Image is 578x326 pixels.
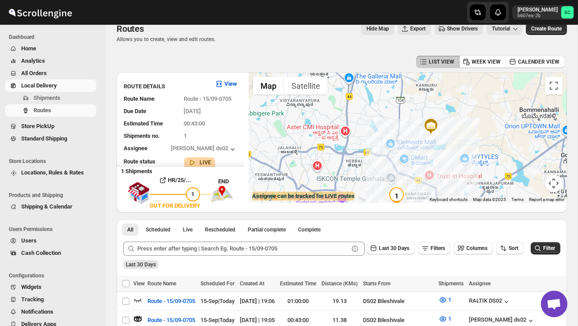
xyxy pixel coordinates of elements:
[469,316,535,325] button: [PERSON_NAME] ds02
[240,297,275,306] div: [DATE] | 19:06
[21,70,47,76] span: All Orders
[127,226,133,233] span: All
[124,82,208,91] h3: ROUTE DETAILS
[252,192,355,201] label: Assignee can be tracked for LIVE routes
[398,23,431,35] button: Export
[124,120,163,127] span: Estimated Time
[5,293,96,306] button: Tracking
[9,192,100,199] span: Products and Shipping
[506,56,565,68] button: CALENDER VIEW
[9,272,100,279] span: Configurations
[21,169,84,176] span: Locations, Rules & Rates
[218,177,244,186] div: END
[124,108,146,114] span: Due Date
[21,203,72,210] span: Shipping & Calendar
[21,237,37,244] span: Users
[248,226,286,233] span: Partial complete
[5,67,96,80] button: All Orders
[473,197,506,202] span: Map data ©2025
[321,297,358,306] div: 19.13
[469,297,511,306] div: RALTIK DS02
[147,297,195,306] span: Route - 15/09-0705
[200,159,212,166] b: LIVE
[5,55,96,67] button: Analytics
[531,25,562,32] span: Create Route
[21,82,57,89] span: Local Delivery
[117,163,152,174] b: 1 Shipments
[128,176,150,210] img: shop.svg
[418,242,450,254] button: Filters
[224,80,237,87] b: View
[459,56,506,68] button: WEEK VIEW
[492,26,510,32] span: Tutorial
[496,242,524,254] button: Sort
[543,245,555,251] span: Filter
[150,201,200,210] div: OUT FOR DELIVERY
[171,145,237,154] button: [PERSON_NAME] ds02
[184,133,187,139] span: 1
[9,158,100,165] span: Store Locations
[363,281,390,287] span: Starts From
[253,77,284,95] button: Show street map
[200,317,234,323] span: 15-Sep | Today
[361,23,394,35] button: Map action label
[126,262,156,268] span: Last 30 Days
[124,133,160,139] span: Shipments no.
[410,25,426,32] span: Export
[124,95,155,102] span: Route Name
[518,6,558,13] p: [PERSON_NAME]
[438,281,464,287] span: Shipments
[433,293,457,307] button: 1
[5,104,96,117] button: Routes
[541,291,567,317] div: Open chat
[21,308,53,315] span: Notifications
[512,5,574,19] button: User menu
[147,316,195,325] span: Route - 15/09-0705
[321,281,358,287] span: Distance (KMs)
[21,57,45,64] span: Analytics
[431,245,445,251] span: Filters
[321,316,358,325] div: 11.38
[430,197,468,203] button: Keyboard shortcuts
[240,316,275,325] div: [DATE] | 19:05
[363,297,433,306] div: DS02 Bileshivale
[146,226,170,233] span: Scheduled
[5,306,96,318] button: Notifications
[561,6,574,19] span: Sanjay chetri
[545,77,563,95] button: Toggle fullscreen view
[447,25,478,32] span: Show Drivers
[298,226,321,233] span: Complete
[117,23,144,34] span: Routes
[9,34,100,41] span: Dashboard
[168,177,192,183] b: HR/25/...
[209,77,242,91] button: View
[280,281,316,287] span: Estimated Time
[122,224,139,236] button: All routes
[124,145,147,152] span: Assignee
[379,245,409,251] span: Last 30 Days
[531,242,560,254] button: Filter
[5,42,96,55] button: Home
[251,191,280,203] img: Google
[7,1,73,23] img: ScrollEngine
[188,158,212,167] button: LIVE
[240,281,264,287] span: Created At
[21,123,54,129] span: Store PickUp
[454,242,493,254] button: Columns
[284,77,328,95] button: Show satellite imagery
[34,95,60,101] span: Shipments
[416,56,460,68] button: LIST VIEW
[433,312,457,326] button: 1
[5,167,96,179] button: Locations, Rules & Rates
[469,281,491,287] span: Assignee
[117,36,215,43] p: Allows you to create, view and edit routes.
[509,245,518,251] span: Sort
[9,226,100,233] span: Users Permissions
[21,284,42,290] span: Widgets
[142,294,200,308] button: Route - 15/09-0705
[150,173,200,187] button: HR/25/...
[363,316,433,325] div: DS02 Bileshivale
[21,45,36,52] span: Home
[137,242,349,256] input: Press enter after typing | Search Eg. Route - 15/09-0705
[280,297,316,306] div: 01:00:00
